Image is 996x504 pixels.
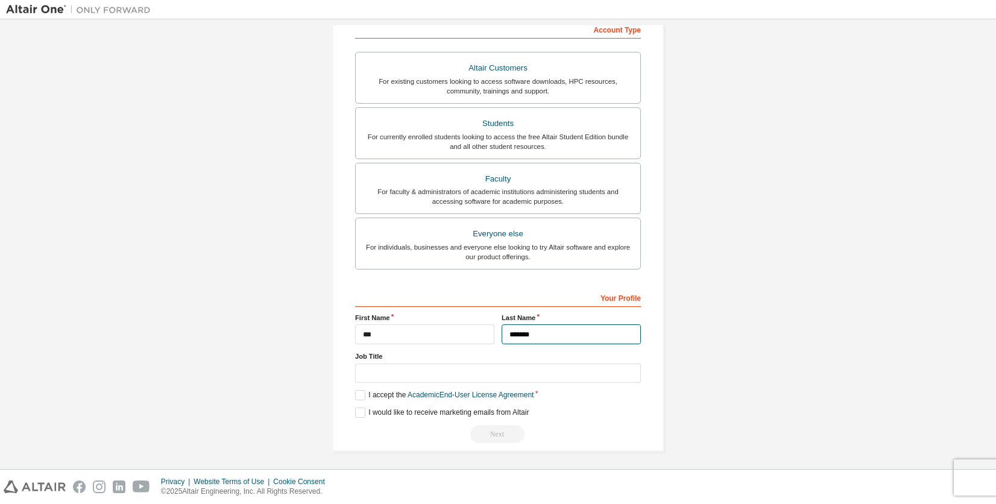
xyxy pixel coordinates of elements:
div: Read and acccept EULA to continue [355,425,641,443]
label: I accept the [355,390,534,400]
label: Job Title [355,351,641,361]
div: Account Type [355,19,641,39]
div: For individuals, businesses and everyone else looking to try Altair software and explore our prod... [363,242,633,262]
img: instagram.svg [93,480,106,493]
div: Your Profile [355,288,641,307]
label: I would like to receive marketing emails from Altair [355,408,529,418]
a: Academic End-User License Agreement [408,391,534,399]
label: Last Name [502,313,641,323]
p: © 2025 Altair Engineering, Inc. All Rights Reserved. [161,487,332,497]
div: Everyone else [363,225,633,242]
div: For faculty & administrators of academic institutions administering students and accessing softwa... [363,187,633,206]
img: altair_logo.svg [4,480,66,493]
div: Privacy [161,477,194,487]
img: youtube.svg [133,480,150,493]
div: Cookie Consent [273,477,332,487]
div: For existing customers looking to access software downloads, HPC resources, community, trainings ... [363,77,633,96]
div: For currently enrolled students looking to access the free Altair Student Edition bundle and all ... [363,132,633,151]
img: Altair One [6,4,157,16]
div: Faculty [363,171,633,187]
div: Website Terms of Use [194,477,273,487]
img: facebook.svg [73,480,86,493]
div: Altair Customers [363,60,633,77]
label: First Name [355,313,494,323]
div: Students [363,115,633,132]
img: linkedin.svg [113,480,125,493]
